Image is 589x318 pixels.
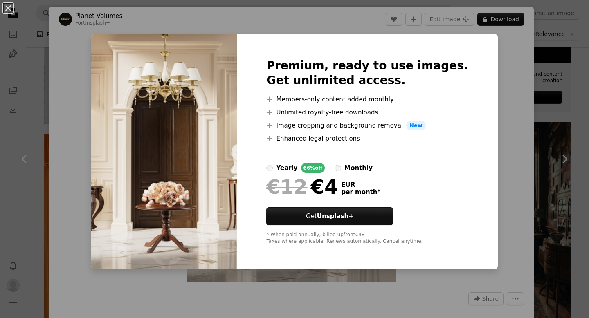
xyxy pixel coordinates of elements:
[266,207,393,225] a: GetUnsplash+
[317,213,354,220] strong: Unsplash+
[335,165,341,171] input: monthly
[341,188,380,196] span: per month *
[266,94,468,104] li: Members-only content added monthly
[344,163,373,173] div: monthly
[266,58,468,88] h2: Premium, ready to use images. Get unlimited access.
[276,163,297,173] div: yearly
[266,134,468,143] li: Enhanced legal protections
[91,34,237,269] img: premium_photo-1748738172097-9ea92c621acd
[301,163,325,173] div: 66% off
[266,121,468,130] li: Image cropping and background removal
[266,232,468,245] div: * When paid annually, billed upfront €48 Taxes where applicable. Renews automatically. Cancel any...
[266,165,273,171] input: yearly66%off
[266,107,468,117] li: Unlimited royalty-free downloads
[341,181,380,188] span: EUR
[266,176,338,197] div: €4
[266,176,307,197] span: €12
[406,121,426,130] span: New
